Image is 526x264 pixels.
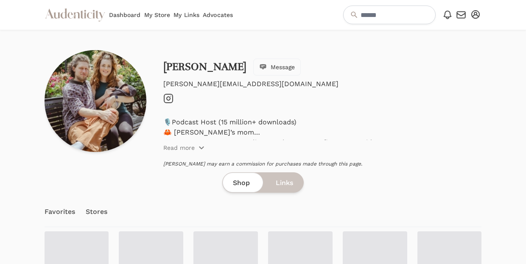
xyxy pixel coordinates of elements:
[271,63,295,71] span: Message
[233,178,250,188] span: Shop
[253,59,301,76] button: Message
[163,117,482,138] p: 🎙Podcast Host (15 million+ downloads) 🦀 [PERSON_NAME]’s mom 💻 As seen on E!, Cosmopolitan, Forbes...
[45,50,146,152] img: Profile picture
[276,178,293,188] span: Links
[163,79,482,89] p: [PERSON_NAME][EMAIL_ADDRESS][DOMAIN_NAME]
[45,197,76,227] a: Favorites
[163,60,246,73] a: [PERSON_NAME]
[163,143,205,152] button: Read more
[163,160,482,167] p: [PERSON_NAME] may earn a commission for purchases made through this page.
[163,143,195,152] p: Read more
[86,197,108,227] a: Stores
